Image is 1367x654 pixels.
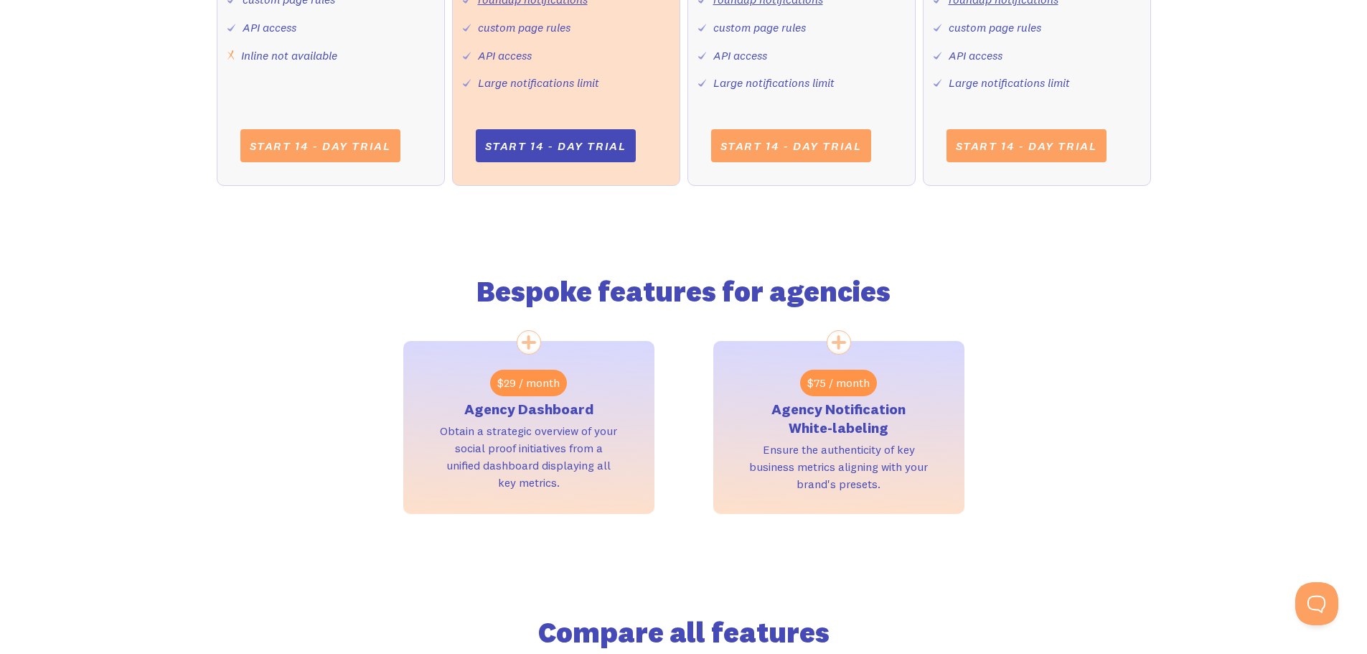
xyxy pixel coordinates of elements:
[713,45,767,66] div: API access
[476,129,636,162] a: Start 14 - day trial
[946,129,1107,162] a: Start 14 - day trial
[403,279,964,305] h2: Bespoke features for agencies
[749,441,929,492] div: Ensure the authenticity of key business metrics aligning with your brand's presets.
[478,73,599,93] div: Large notifications limit
[713,17,806,38] div: custom page rules
[439,422,619,491] div: Obtain a strategic overview of your social proof initiatives from a unified dashboard displaying ...
[749,400,929,437] h3: Agency Notification White-labeling
[464,400,593,419] h3: Agency Dashboard
[949,17,1041,38] div: custom page rules
[243,17,296,38] div: API access
[949,45,1002,66] div: API access
[478,45,532,66] div: API access
[949,73,1070,93] div: Large notifications limit
[241,45,337,66] div: Inline not available
[1295,582,1338,625] iframe: Toggle Customer Support
[800,370,877,396] div: $75 / month
[711,129,871,162] a: Start 14 - day trial
[490,370,567,396] div: $29 / month
[713,73,835,93] div: Large notifications limit
[240,129,400,162] a: Start 14 - day trial
[478,17,570,38] div: custom page rules
[382,620,985,646] h2: Compare all features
